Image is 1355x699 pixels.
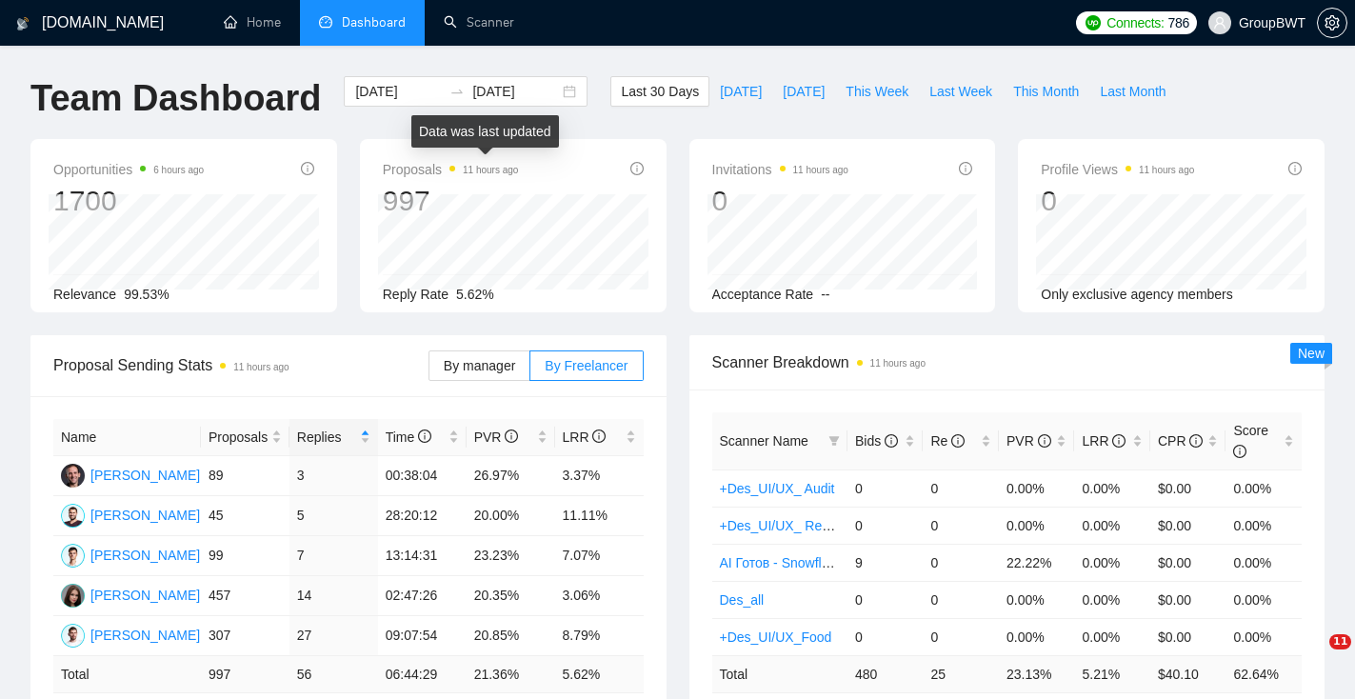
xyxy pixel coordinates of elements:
[1189,434,1203,448] span: info-circle
[386,429,431,445] span: Time
[783,81,825,102] span: [DATE]
[411,115,559,148] div: Data was last updated
[1003,76,1089,107] button: This Month
[1225,544,1302,581] td: 0.00%
[61,544,85,568] img: DN
[1158,433,1203,449] span: CPR
[793,165,848,175] time: 11 hours ago
[1074,544,1150,581] td: 0.00%
[224,14,281,30] a: homeHome
[1139,165,1194,175] time: 11 hours ago
[1318,15,1346,30] span: setting
[201,656,289,693] td: 997
[630,162,644,175] span: info-circle
[1150,469,1226,507] td: $0.00
[61,464,85,488] img: VZ
[923,544,999,581] td: 0
[90,545,200,566] div: [PERSON_NAME]
[209,427,268,448] span: Proposals
[1213,16,1226,30] span: user
[951,434,965,448] span: info-circle
[61,504,85,528] img: OB
[555,576,644,616] td: 3.06%
[555,536,644,576] td: 7.07%
[847,618,924,655] td: 0
[53,353,428,377] span: Proposal Sending Stats
[621,81,699,102] span: Last 30 Days
[201,576,289,616] td: 457
[467,536,555,576] td: 23.23%
[16,9,30,39] img: logo
[378,496,467,536] td: 28:20:12
[444,14,514,30] a: searchScanner
[592,429,606,443] span: info-circle
[61,467,200,482] a: VZ[PERSON_NAME]
[712,350,1303,374] span: Scanner Breakdown
[847,544,924,581] td: 9
[297,427,356,448] span: Replies
[847,507,924,544] td: 0
[463,165,518,175] time: 11 hours ago
[720,518,862,533] a: +Des_UI/UX_ Redesign
[772,76,835,107] button: [DATE]
[378,616,467,656] td: 09:07:54
[201,496,289,536] td: 45
[1168,12,1189,33] span: 786
[1150,507,1226,544] td: $0.00
[53,183,204,219] div: 1700
[1106,12,1164,33] span: Connects:
[1298,346,1325,361] span: New
[383,287,448,302] span: Reply Rate
[545,358,628,373] span: By Freelancer
[712,655,847,692] td: Total
[923,655,999,692] td: 25
[1150,544,1226,581] td: $0.00
[61,624,85,648] img: AY
[1225,655,1302,692] td: 62.64 %
[467,496,555,536] td: 20.00%
[378,536,467,576] td: 13:14:31
[61,627,200,642] a: AY[PERSON_NAME]
[1038,434,1051,448] span: info-circle
[1006,433,1051,449] span: PVR
[289,496,378,536] td: 5
[467,656,555,693] td: 21.36 %
[355,81,442,102] input: Start date
[61,507,200,522] a: OB[PERSON_NAME]
[1112,434,1126,448] span: info-circle
[444,358,515,373] span: By manager
[418,429,431,443] span: info-circle
[378,656,467,693] td: 06:44:29
[999,469,1075,507] td: 0.00%
[53,419,201,456] th: Name
[289,536,378,576] td: 7
[1233,445,1246,458] span: info-circle
[720,629,832,645] a: +Des_UI/UX_Food
[870,358,926,369] time: 11 hours ago
[456,287,494,302] span: 5.62%
[1089,76,1176,107] button: Last Month
[1288,162,1302,175] span: info-circle
[342,14,406,30] span: Dashboard
[61,584,85,608] img: SK
[53,158,204,181] span: Opportunities
[930,433,965,449] span: Re
[923,581,999,618] td: 0
[124,287,169,302] span: 99.53%
[712,158,848,181] span: Invitations
[999,507,1075,544] td: 0.00%
[847,469,924,507] td: 0
[1225,469,1302,507] td: 0.00%
[712,287,814,302] span: Acceptance Rate
[999,544,1075,581] td: 22.22%
[999,618,1075,655] td: 0.00%
[825,427,844,455] span: filter
[1074,618,1150,655] td: 0.00%
[1317,15,1347,30] a: setting
[1225,507,1302,544] td: 0.00%
[885,434,898,448] span: info-circle
[1150,655,1226,692] td: $ 40.10
[720,433,808,449] span: Scanner Name
[467,616,555,656] td: 20.85%
[720,81,762,102] span: [DATE]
